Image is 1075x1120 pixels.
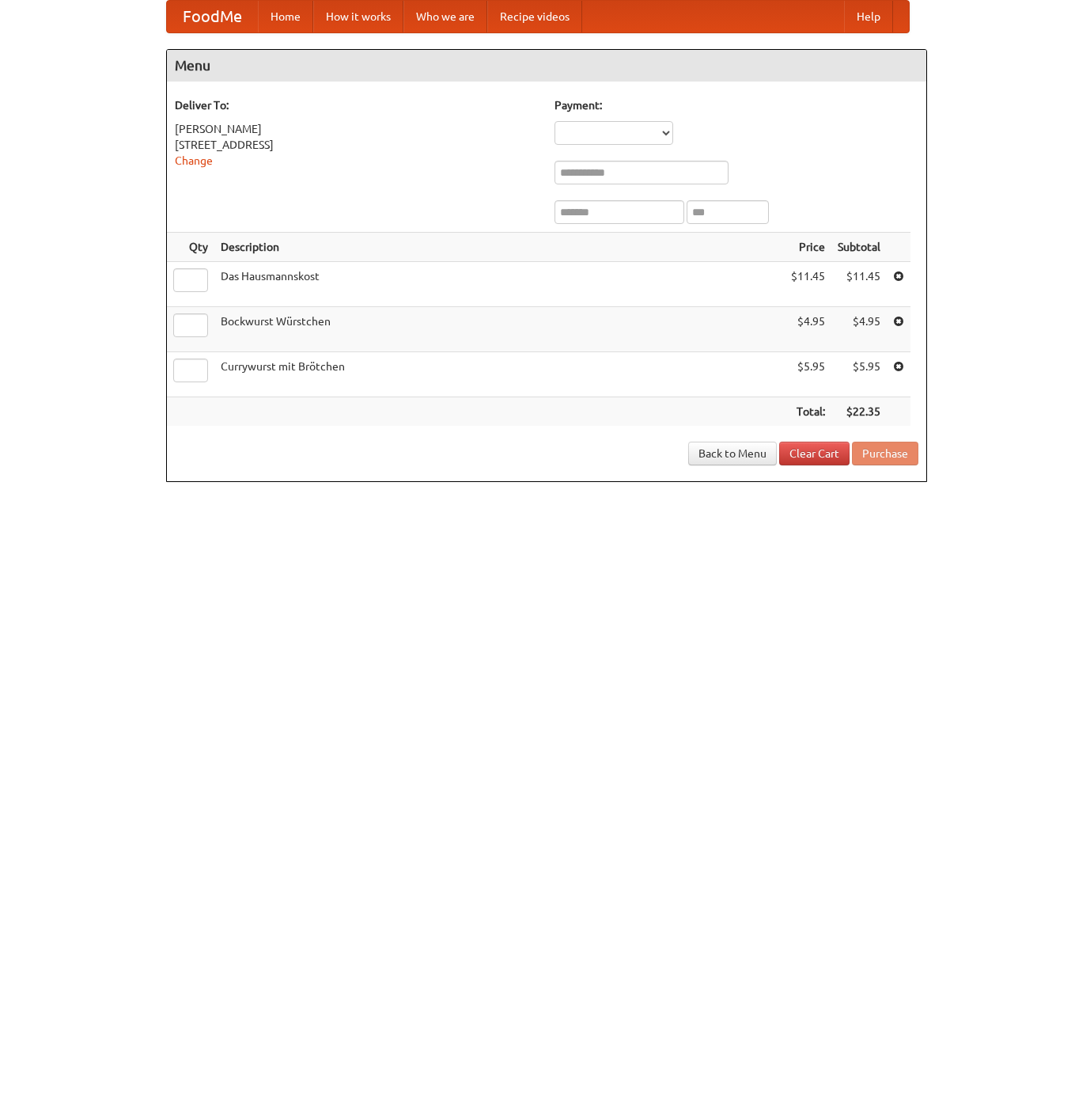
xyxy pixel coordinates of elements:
[831,397,887,427] th: $22.35
[403,1,487,32] a: Who we are
[175,97,539,113] h5: Deliver To:
[175,137,539,153] div: [STREET_ADDRESS]
[785,262,831,307] td: $11.45
[487,1,582,32] a: Recipe videos
[313,1,403,32] a: How it works
[258,1,313,32] a: Home
[214,262,785,307] td: Das Hausmannskost
[688,442,777,465] a: Back to Menu
[167,233,214,262] th: Qty
[831,233,887,262] th: Subtotal
[831,262,887,307] td: $11.45
[785,307,831,352] td: $4.95
[785,352,831,397] td: $5.95
[167,1,258,32] a: FoodMe
[785,397,831,427] th: Total:
[785,233,831,262] th: Price
[831,352,887,397] td: $5.95
[852,442,918,465] button: Purchase
[831,307,887,352] td: $4.95
[167,50,926,82] h4: Menu
[214,233,785,262] th: Description
[214,352,785,397] td: Currywurst mit Brötchen
[844,1,893,32] a: Help
[214,307,785,352] td: Bockwurst Würstchen
[555,97,918,113] h5: Payment:
[175,154,213,167] a: Change
[175,121,539,137] div: [PERSON_NAME]
[779,442,850,465] a: Clear Cart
